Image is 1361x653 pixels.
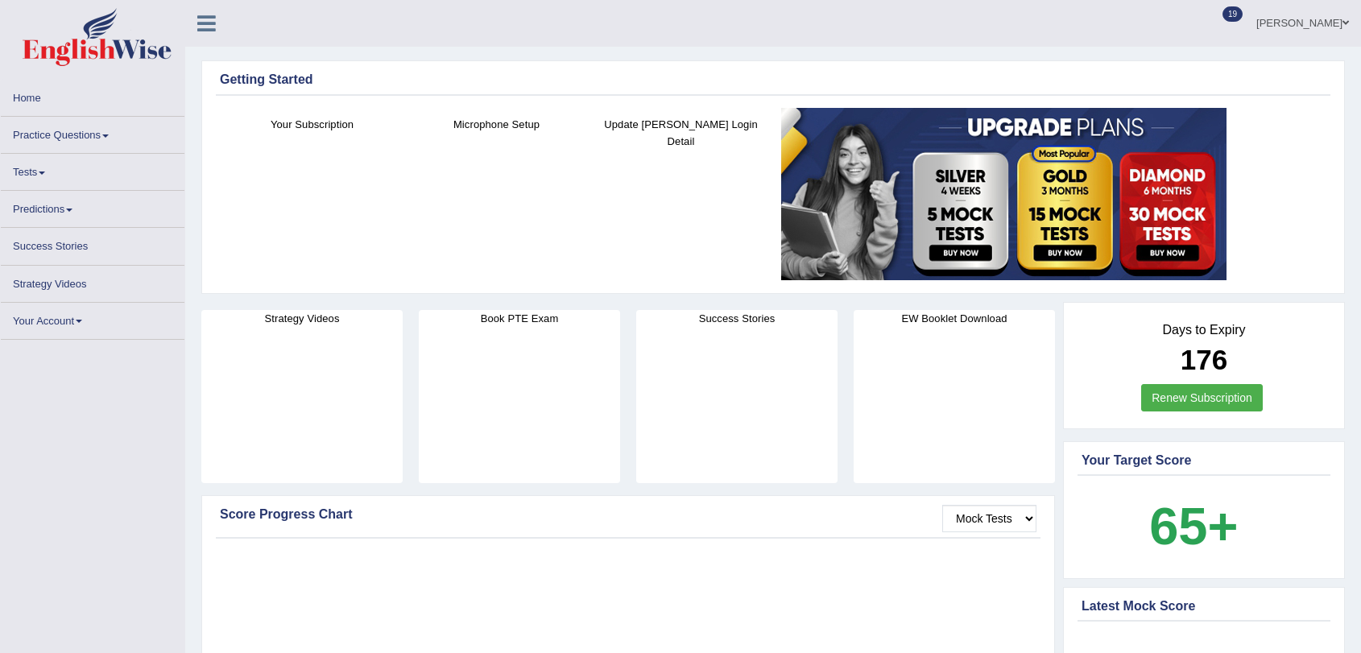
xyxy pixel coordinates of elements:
[1082,323,1326,337] h4: Days to Expiry
[220,70,1326,89] div: Getting Started
[1,80,184,111] a: Home
[220,505,1036,524] div: Score Progress Chart
[1,117,184,148] a: Practice Questions
[201,310,403,327] h4: Strategy Videos
[1082,597,1326,616] div: Latest Mock Score
[1149,497,1238,556] b: 65+
[1082,451,1326,470] div: Your Target Score
[597,116,765,150] h4: Update [PERSON_NAME] Login Detail
[1,154,184,185] a: Tests
[419,310,620,327] h4: Book PTE Exam
[1181,344,1227,375] b: 176
[636,310,838,327] h4: Success Stories
[228,116,396,133] h4: Your Subscription
[781,108,1227,280] img: small5.jpg
[1,191,184,222] a: Predictions
[1141,384,1263,411] a: Renew Subscription
[1,266,184,297] a: Strategy Videos
[1,303,184,334] a: Your Account
[412,116,581,133] h4: Microphone Setup
[854,310,1055,327] h4: EW Booklet Download
[1,228,184,259] a: Success Stories
[1222,6,1243,22] span: 19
